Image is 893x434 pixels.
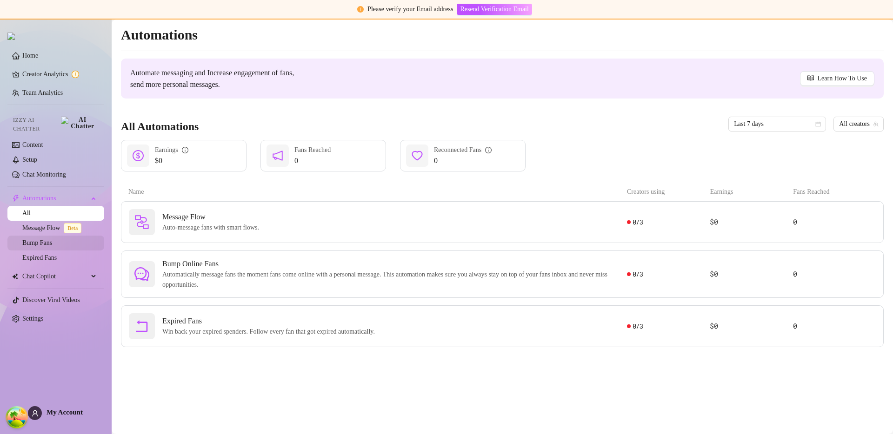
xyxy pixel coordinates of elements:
[710,187,793,197] article: Earnings
[130,67,309,90] span: Automate messaging and Increase engagement of fans, send more personal messages.
[7,408,26,427] button: Open Tanstack query devtools
[134,267,149,282] span: comment
[357,6,364,13] span: exclamation-circle
[710,269,793,280] article: $0
[162,211,263,223] span: Message Flow
[793,187,876,197] article: Fans Reached
[22,239,52,246] a: Bump Fans
[133,150,144,161] span: dollar
[32,410,39,417] span: user
[22,156,37,163] a: Setup
[155,145,188,155] div: Earnings
[412,150,423,161] span: heart
[12,195,20,202] span: thunderbolt
[64,223,81,233] span: Beta
[13,116,57,133] span: Izzy AI Chatter
[485,147,492,153] span: info-circle
[873,121,879,127] span: team
[460,6,528,13] span: Resend Verification Email
[22,171,66,178] a: Chat Monitoring
[734,117,820,131] span: Last 7 days
[793,217,876,228] article: 0
[793,269,876,280] article: 0
[12,273,18,280] img: Chat Copilot
[457,4,532,15] button: Resend Verification Email
[22,315,43,322] a: Settings
[162,327,379,337] span: Win back your expired spenders. Follow every fan that got expired automatically.
[162,258,627,270] span: Bump Online Fans
[434,155,492,166] span: 0
[633,217,643,227] span: 0 / 3
[155,155,188,166] span: $0
[162,223,263,233] span: Auto-message fans with smart flows.
[182,147,188,153] span: info-circle
[633,269,643,279] span: 0 / 3
[633,321,643,331] span: 0 / 3
[22,89,63,96] a: Team Analytics
[162,270,627,290] span: Automatically message fans the moment fans come online with a personal message. This automation m...
[121,26,884,44] h2: Automations
[272,150,283,161] span: notification
[818,73,867,84] span: Learn How To Use
[22,269,88,284] span: Chat Copilot
[839,117,878,131] span: All creators
[800,71,874,86] a: Learn How To Use
[134,319,149,334] span: rollback
[22,191,88,206] span: Automations
[61,117,97,130] img: AI Chatter
[22,52,38,59] a: Home
[710,321,793,332] article: $0
[128,187,627,197] article: Name
[22,254,57,261] a: Expired Fans
[710,217,793,228] article: $0
[294,146,331,153] span: Fans Reached
[294,155,331,166] span: 0
[47,408,83,416] span: My Account
[7,33,15,40] img: logo.svg
[793,321,876,332] article: 0
[134,215,149,230] img: svg%3e
[162,316,379,327] span: Expired Fans
[22,141,43,148] a: Content
[627,187,710,197] article: Creators using
[22,224,85,231] a: Message FlowBeta
[815,121,821,127] span: calendar
[807,75,814,81] span: read
[22,296,80,303] a: Discover Viral Videos
[22,67,97,82] a: Creator Analytics exclamation-circle
[121,119,199,134] h3: All Automations
[367,4,453,14] div: Please verify your Email address
[434,145,492,155] div: Reconnected Fans
[22,210,31,217] a: All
